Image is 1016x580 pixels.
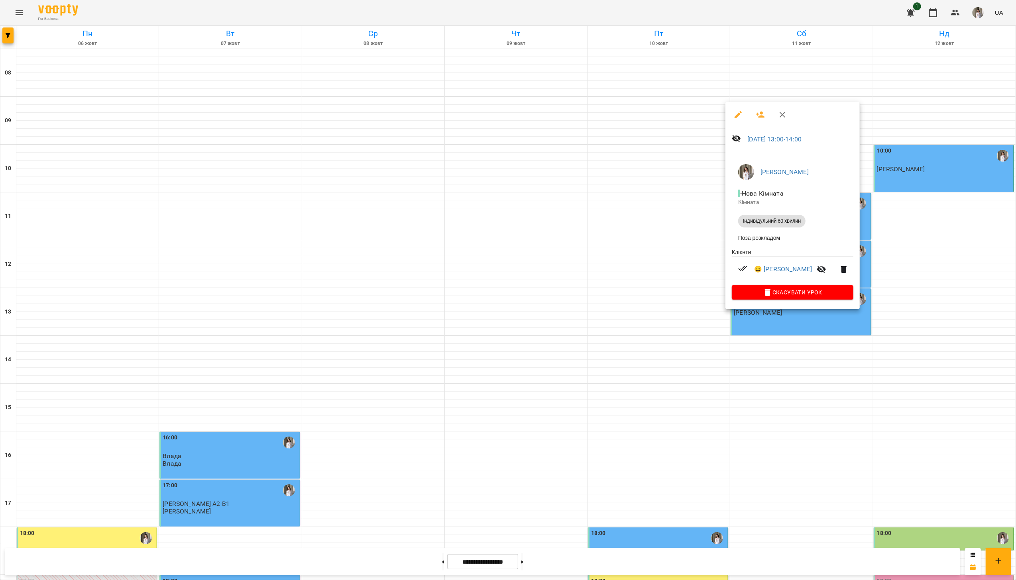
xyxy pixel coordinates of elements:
[732,231,853,245] li: Поза розкладом
[738,164,754,180] img: 364895220a4789552a8225db6642e1db.jpeg
[761,168,809,176] a: [PERSON_NAME]
[732,285,853,300] button: Скасувати Урок
[754,265,812,274] a: 😀 [PERSON_NAME]
[738,217,806,225] span: Індивідульний 60 хвилин
[732,248,853,285] ul: Клієнти
[738,288,847,297] span: Скасувати Урок
[738,198,847,206] p: Кімната
[748,135,802,143] a: [DATE] 13:00-14:00
[738,190,785,197] span: - Нова Кімната
[738,264,748,273] svg: Візит сплачено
